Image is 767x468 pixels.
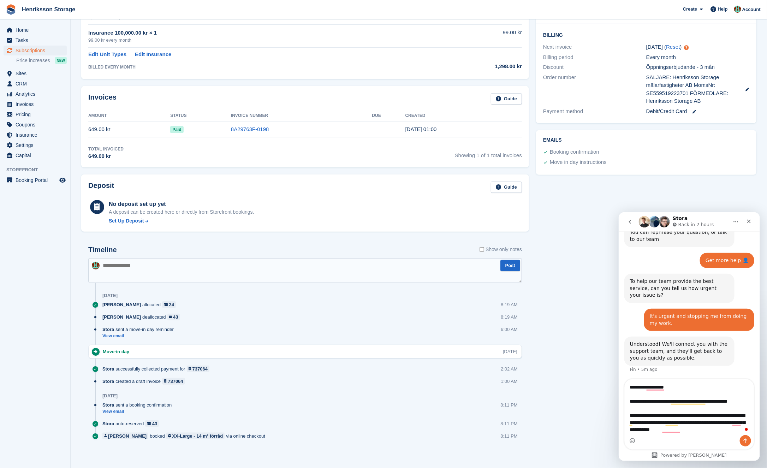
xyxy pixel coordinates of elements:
[4,35,67,45] a: menu
[16,46,58,55] span: Subscriptions
[646,107,749,115] div: Debit/Credit Card
[646,53,749,61] div: Every month
[102,420,162,427] div: auto-reserved
[4,130,67,140] a: menu
[102,366,114,372] span: Stora
[16,99,58,109] span: Invoices
[405,110,522,122] th: Created
[415,25,522,48] td: 99.00 kr
[501,301,518,308] div: 8:19 AM
[88,37,415,44] div: 99.00 kr every month
[102,378,189,385] div: created a draft invoice
[102,433,148,439] a: [PERSON_NAME]
[55,57,67,64] div: NEW
[646,43,749,51] div: [DATE] ( )
[4,120,67,130] a: menu
[4,150,67,160] a: menu
[543,137,749,143] h2: Emails
[102,366,213,372] div: successfully collected payment for
[501,366,518,372] div: 2:02 AM
[500,260,520,272] button: Post
[16,57,50,64] span: Price increases
[4,175,67,185] a: menu
[102,326,114,333] span: Stora
[646,63,749,71] div: Öppningserbjudande - 3 mån
[103,348,133,355] div: Move-in day
[718,6,728,13] span: Help
[19,4,78,15] a: Henriksson Storage
[102,301,141,308] span: [PERSON_NAME]
[6,4,16,15] img: stora-icon-8386f47178a22dfd0bd8f6a31ec36ba5ce8667c1dd55bd0f319d3a0aa187defe.svg
[16,25,58,35] span: Home
[162,301,176,308] a: 24
[16,69,58,78] span: Sites
[88,64,415,70] div: BILLED EVERY MONTH
[88,51,126,59] a: Edit Unit Types
[192,366,208,372] div: 737064
[4,109,67,119] a: menu
[170,110,231,122] th: Status
[102,301,179,308] div: allocated
[491,93,522,105] a: Guide
[683,45,690,51] div: Tooltip anchor
[4,79,67,89] a: menu
[4,46,67,55] a: menu
[501,420,518,427] div: 8:11 PM
[550,148,599,156] div: Booking confirmation
[102,402,175,408] div: sent a booking confirmation
[108,433,147,439] div: [PERSON_NAME]
[4,25,67,35] a: menu
[501,326,518,333] div: 6:00 AM
[503,348,517,355] div: [DATE]
[16,35,58,45] span: Tasks
[491,182,522,193] a: Guide
[16,120,58,130] span: Coupons
[88,122,170,137] td: 649.00 kr
[501,314,518,320] div: 8:19 AM
[135,51,171,59] a: Edit Insurance
[455,146,522,160] span: Showing 1 of 1 total invoices
[187,366,210,372] a: 737064
[102,326,177,333] div: sent a move-in day reminder
[88,152,124,160] div: 649.00 kr
[415,63,522,71] div: 1,298.00 kr
[168,378,183,385] div: 737064
[501,402,518,408] div: 8:11 PM
[102,378,114,385] span: Stora
[372,110,405,122] th: Due
[145,420,159,427] a: 43
[666,44,680,50] a: Reset
[543,31,749,38] h2: Billing
[501,433,518,439] div: 8:11 PM
[88,182,114,193] h2: Deposit
[619,212,760,461] iframe: To enrich screen reader interactions, please activate Accessibility in Grammarly extension settings
[16,109,58,119] span: Pricing
[16,57,67,64] a: Price increases NEW
[102,409,175,415] a: View email
[543,53,646,61] div: Billing period
[405,126,437,132] time: 2025-08-24 23:00:41 UTC
[102,402,114,408] span: Stora
[550,158,607,167] div: Move in day instructions
[16,150,58,160] span: Capital
[16,79,58,89] span: CRM
[4,89,67,99] a: menu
